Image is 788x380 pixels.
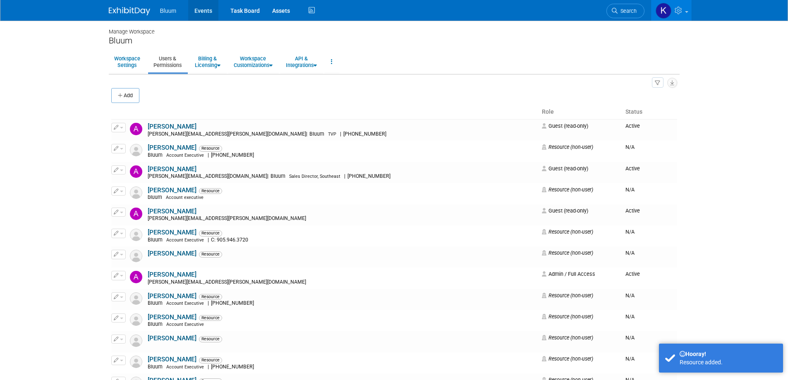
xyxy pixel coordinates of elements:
[208,364,209,370] span: |
[680,358,777,366] div: Resource added.
[306,131,307,137] span: |
[625,250,635,256] span: N/A
[148,313,196,321] a: [PERSON_NAME]
[148,173,537,180] div: [PERSON_NAME][EMAIL_ADDRESS][DOMAIN_NAME]
[148,300,165,306] span: Bluum
[622,105,677,119] th: Status
[542,250,593,256] span: Resource (non-user)
[625,123,640,129] span: Active
[111,88,139,103] button: Add
[148,123,196,130] a: [PERSON_NAME]
[148,186,196,194] a: [PERSON_NAME]
[166,322,204,327] span: Account Executive
[148,292,196,300] a: [PERSON_NAME]
[130,165,142,178] img: Alan Sherbourne
[148,215,537,222] div: [PERSON_NAME][EMAIL_ADDRESS][PERSON_NAME][DOMAIN_NAME]
[625,229,635,235] span: N/A
[542,208,588,214] span: Guest (read-only)
[625,313,635,320] span: N/A
[130,313,142,326] img: Resource
[542,356,593,362] span: Resource (non-user)
[267,173,268,179] span: |
[189,52,226,72] a: Billing &Licensing
[130,123,142,135] img: Aaron Cole
[539,105,622,119] th: Role
[209,237,251,243] span: C: 905.946.3720
[625,335,635,341] span: N/A
[130,229,142,241] img: Resource
[148,229,196,236] a: [PERSON_NAME]
[109,52,146,72] a: WorkspaceSettings
[228,52,278,72] a: WorkspaceCustomizations
[199,188,222,194] span: Resource
[130,186,142,199] img: Resource
[109,21,680,36] div: Manage Workspace
[109,36,680,46] div: Bluum
[148,52,187,72] a: Users &Permissions
[209,364,256,370] span: [PHONE_NUMBER]
[148,321,165,327] span: Bluum
[542,313,593,320] span: Resource (non-user)
[625,292,635,299] span: N/A
[148,194,165,200] span: bluum
[344,173,345,179] span: |
[148,271,196,278] a: [PERSON_NAME]
[625,165,640,172] span: Active
[199,336,222,342] span: Resource
[618,8,637,14] span: Search
[625,356,635,362] span: N/A
[199,294,222,300] span: Resource
[148,237,165,243] span: Bluum
[148,364,165,370] span: Bluum
[130,208,142,220] img: Alex Dirkx
[148,152,165,158] span: Bluum
[280,52,322,72] a: API &Integrations
[268,173,288,179] span: Bluum
[542,292,593,299] span: Resource (non-user)
[656,3,671,19] img: Kellie Noller
[148,335,196,342] a: [PERSON_NAME]
[130,292,142,305] img: Resource
[625,186,635,193] span: N/A
[625,144,635,150] span: N/A
[606,4,644,18] a: Search
[166,364,204,370] span: Account Executive
[130,144,142,156] img: Resource
[148,250,196,257] a: [PERSON_NAME]
[328,131,336,137] span: TVP
[625,271,640,277] span: Active
[148,356,196,363] a: [PERSON_NAME]
[542,186,593,193] span: Resource (non-user)
[199,315,222,321] span: Resource
[166,153,204,158] span: Account Executive
[148,279,537,286] div: [PERSON_NAME][EMAIL_ADDRESS][PERSON_NAME][DOMAIN_NAME]
[130,271,142,283] img: Alison Rossi
[542,335,593,341] span: Resource (non-user)
[160,7,177,14] span: Bluum
[289,174,340,179] span: Sales Director, Southeast
[542,123,588,129] span: Guest (read-only)
[542,144,593,150] span: Resource (non-user)
[625,208,640,214] span: Active
[148,165,196,173] a: [PERSON_NAME]
[148,144,196,151] a: [PERSON_NAME]
[345,173,393,179] span: [PHONE_NUMBER]
[542,229,593,235] span: Resource (non-user)
[542,271,595,277] span: Admin / Full Access
[130,250,142,262] img: Resource
[166,301,204,306] span: Account Executive
[199,251,222,257] span: Resource
[199,357,222,363] span: Resource
[166,195,204,200] span: Account executive
[208,237,209,243] span: |
[208,152,209,158] span: |
[166,237,204,243] span: Account Executive
[130,335,142,347] img: Resource
[130,356,142,368] img: Resource
[307,131,327,137] span: Bluum
[208,300,209,306] span: |
[109,7,150,15] img: ExhibitDay
[209,152,256,158] span: [PHONE_NUMBER]
[542,165,588,172] span: Guest (read-only)
[199,146,222,151] span: Resource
